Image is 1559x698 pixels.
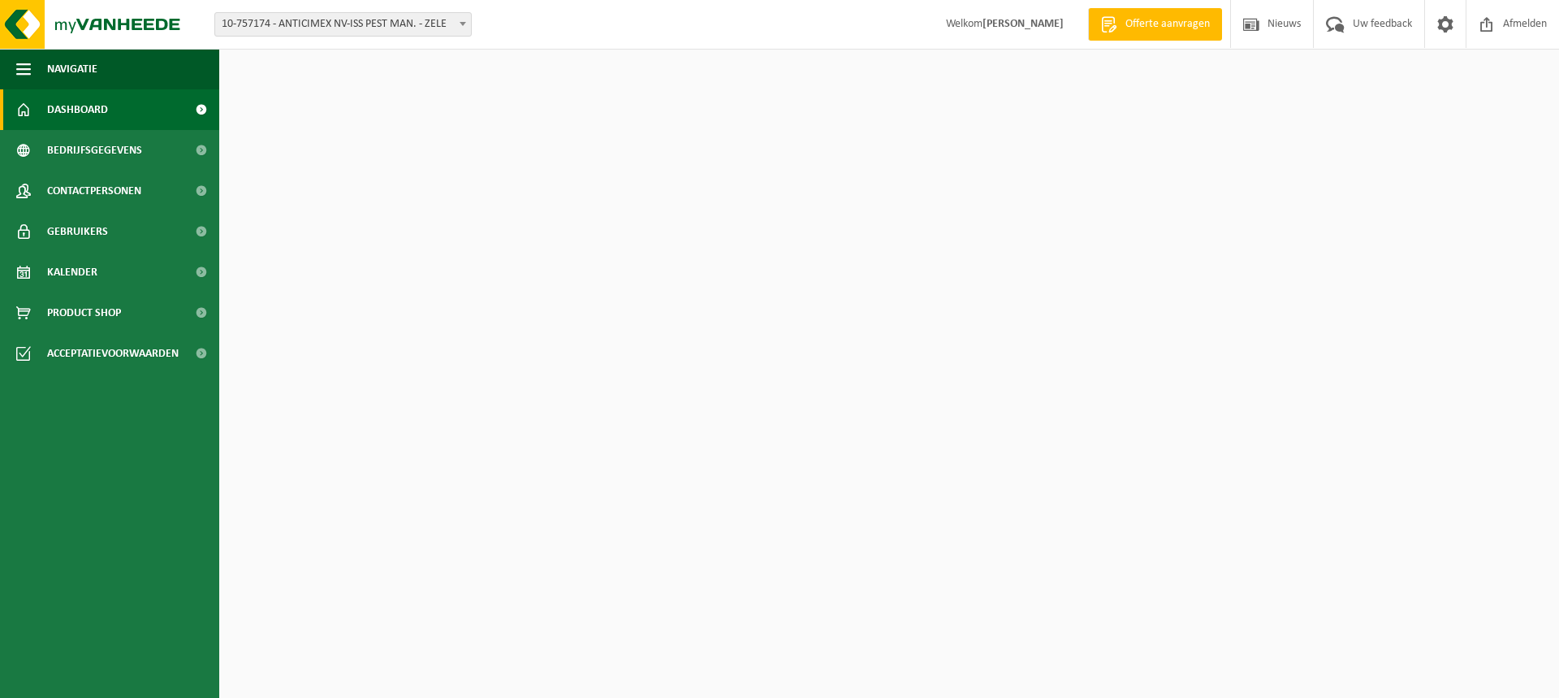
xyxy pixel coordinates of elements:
span: Gebruikers [47,211,108,252]
a: Offerte aanvragen [1088,8,1222,41]
span: 10-757174 - ANTICIMEX NV-ISS PEST MAN. - ZELE [215,13,471,36]
span: Bedrijfsgegevens [47,130,142,171]
span: Kalender [47,252,97,293]
span: Acceptatievoorwaarden [47,333,179,374]
span: Navigatie [47,49,97,89]
span: 10-757174 - ANTICIMEX NV-ISS PEST MAN. - ZELE [214,12,472,37]
span: Dashboard [47,89,108,130]
span: Offerte aanvragen [1121,16,1214,33]
span: Contactpersonen [47,171,141,211]
span: Product Shop [47,293,121,333]
strong: [PERSON_NAME] [982,18,1064,30]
